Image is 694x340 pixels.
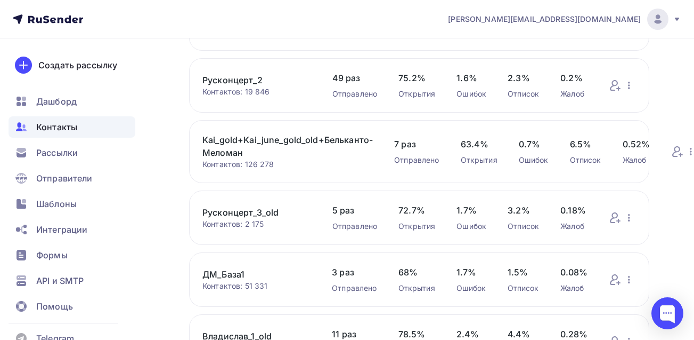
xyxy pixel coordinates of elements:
span: 2.3% [508,72,539,84]
a: [PERSON_NAME][EMAIL_ADDRESS][DOMAIN_NAME] [448,9,681,30]
span: Отправители [36,172,93,185]
div: Отправлено [332,221,377,232]
span: 5 раз [332,204,377,217]
span: 7 раз [394,138,439,151]
div: Жалоб [560,221,587,232]
div: Ошибок [456,89,486,99]
a: Рассылки [9,142,135,163]
span: Контакты [36,121,77,133]
span: Помощь [36,300,73,313]
span: 0.2% [560,72,587,84]
span: 3 раз [332,266,377,279]
div: Открытия [398,283,435,294]
span: Формы [36,249,68,262]
a: Контакты [9,116,135,138]
span: 68% [398,266,435,279]
div: Ошибок [519,155,549,165]
span: Дашборд [36,95,77,108]
div: Отписок [508,221,539,232]
div: Жалоб [560,89,587,99]
span: 49 раз [332,72,377,84]
div: Контактов: 51 331 [202,281,311,291]
div: Отправлено [332,283,377,294]
span: 1.5% [508,266,539,279]
div: Жалоб [623,155,650,165]
span: 1.7% [456,204,486,217]
div: Ошибок [456,221,486,232]
span: Рассылки [36,146,78,159]
span: 0.08% [560,266,588,279]
span: 3.2% [508,204,539,217]
div: Создать рассылку [38,59,117,72]
a: Дашборд [9,91,135,112]
span: 75.2% [398,72,435,84]
span: [PERSON_NAME][EMAIL_ADDRESS][DOMAIN_NAME] [448,14,641,25]
div: Контактов: 126 278 [202,159,373,170]
span: Интеграции [36,223,87,236]
span: 72.7% [398,204,435,217]
span: 0.18% [560,204,587,217]
a: Отправители [9,168,135,189]
a: Русконцерт_3_old [202,206,311,219]
div: Отправлено [394,155,439,165]
a: Шаблоны [9,193,135,215]
span: 0.7% [519,138,549,151]
span: 0.52% [623,138,650,151]
div: Отписок [570,155,601,165]
a: ДМ_База1 [202,268,311,281]
span: 6.5% [570,138,601,151]
div: Отписок [508,89,539,99]
a: Kai_gold+Kai_june_gold_old+Бельканто-Меломан [202,133,373,159]
a: Формы [9,244,135,266]
div: Открытия [398,221,435,232]
span: API и SMTP [36,274,84,287]
div: Отписок [508,283,539,294]
span: 1.7% [456,266,486,279]
div: Отправлено [332,89,377,99]
div: Ошибок [456,283,486,294]
span: Шаблоны [36,197,77,210]
div: Открытия [461,155,497,165]
span: 1.6% [456,72,486,84]
a: Русконцерт_2 [202,74,311,86]
span: 63.4% [461,138,497,151]
div: Контактов: 2 175 [202,219,311,230]
div: Контактов: 19 846 [202,86,311,97]
div: Открытия [398,89,435,99]
div: Жалоб [560,283,588,294]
